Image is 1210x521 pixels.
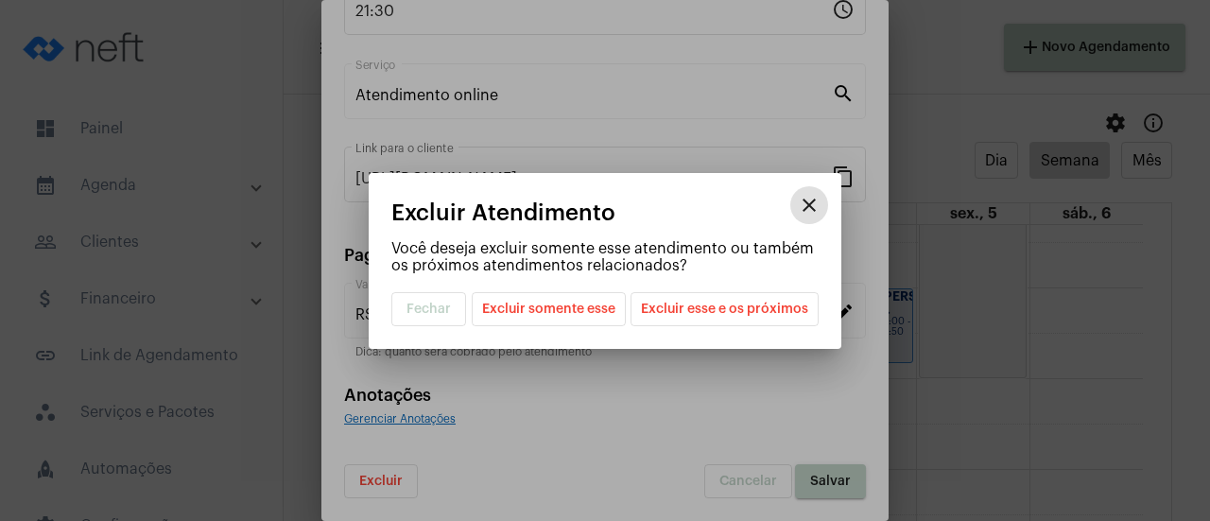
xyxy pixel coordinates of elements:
[391,240,819,274] p: Você deseja excluir somente esse atendimento ou também os próximos atendimentos relacionados?
[472,292,626,326] button: Excluir somente esse
[641,293,808,325] span: Excluir esse e os próximos
[391,292,466,326] button: Fechar
[391,200,615,225] span: Excluir Atendimento
[631,292,819,326] button: Excluir esse e os próximos
[482,293,615,325] span: Excluir somente esse
[798,194,821,217] mat-icon: close
[406,303,451,316] span: Fechar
